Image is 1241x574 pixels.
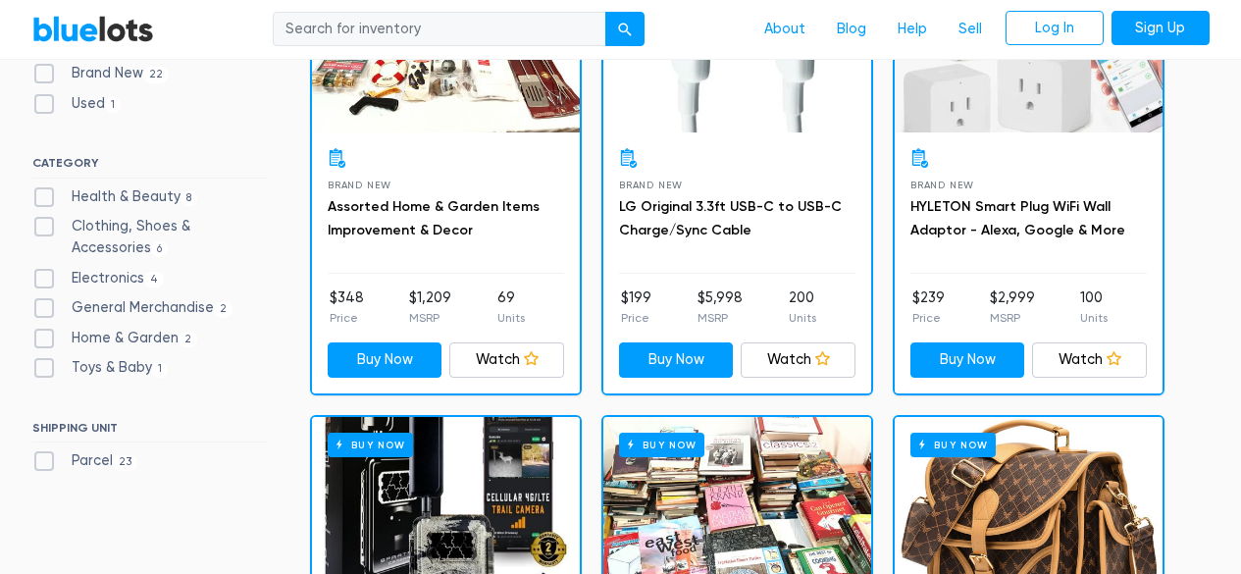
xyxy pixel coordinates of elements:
[143,67,170,82] span: 22
[32,328,198,349] label: Home & Garden
[32,15,154,43] a: BlueLots
[179,332,198,347] span: 2
[1032,342,1147,378] a: Watch
[619,433,704,457] h6: Buy Now
[990,309,1035,327] p: MSRP
[32,268,165,289] label: Electronics
[32,297,233,319] label: General Merchandise
[741,342,855,378] a: Watch
[698,287,743,327] li: $5,998
[882,11,943,48] a: Help
[152,362,169,378] span: 1
[621,309,651,327] p: Price
[497,287,525,327] li: 69
[328,198,540,238] a: Assorted Home & Garden Items Improvement & Decor
[32,450,138,472] label: Parcel
[32,216,267,258] label: Clothing, Shoes & Accessories
[32,93,122,115] label: Used
[330,309,364,327] p: Price
[273,12,606,47] input: Search for inventory
[910,342,1025,378] a: Buy Now
[1112,11,1210,46] a: Sign Up
[990,287,1035,327] li: $2,999
[789,287,816,327] li: 200
[912,309,945,327] p: Price
[910,433,996,457] h6: Buy Now
[328,342,442,378] a: Buy Now
[621,287,651,327] li: $199
[910,198,1125,238] a: HYLETON Smart Plug WiFi Wall Adaptor - Alexa, Google & More
[943,11,998,48] a: Sell
[698,309,743,327] p: MSRP
[32,156,267,178] h6: CATEGORY
[1080,287,1108,327] li: 100
[497,309,525,327] p: Units
[151,241,169,257] span: 6
[409,309,451,327] p: MSRP
[214,301,233,317] span: 2
[32,186,198,208] label: Health & Beauty
[619,180,683,190] span: Brand New
[1080,309,1108,327] p: Units
[789,309,816,327] p: Units
[619,342,734,378] a: Buy Now
[409,287,451,327] li: $1,209
[749,11,821,48] a: About
[910,180,974,190] span: Brand New
[144,272,165,287] span: 4
[821,11,882,48] a: Blog
[181,190,198,206] span: 8
[328,433,413,457] h6: Buy Now
[105,97,122,113] span: 1
[32,357,169,379] label: Toys & Baby
[1006,11,1104,46] a: Log In
[330,287,364,327] li: $348
[32,421,267,443] h6: SHIPPING UNIT
[113,455,138,471] span: 23
[328,180,391,190] span: Brand New
[619,198,842,238] a: LG Original 3.3ft USB-C to USB-C Charge/Sync Cable
[32,63,170,84] label: Brand New
[912,287,945,327] li: $239
[449,342,564,378] a: Watch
